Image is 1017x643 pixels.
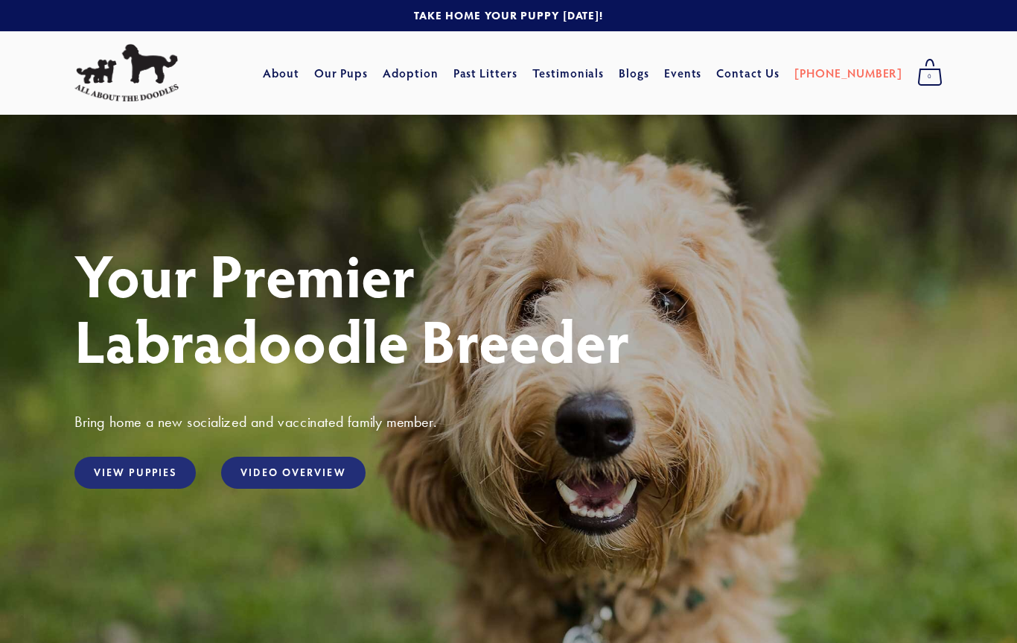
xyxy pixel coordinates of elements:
a: Our Pups [314,60,369,86]
a: Testimonials [532,60,605,86]
span: 0 [917,67,943,86]
h1: Your Premier Labradoodle Breeder [74,241,943,373]
a: Events [664,60,702,86]
img: All About The Doodles [74,44,179,102]
a: [PHONE_NUMBER] [794,60,902,86]
a: Contact Us [716,60,780,86]
a: Adoption [383,60,439,86]
h3: Bring home a new socialized and vaccinated family member. [74,412,943,431]
a: About [263,60,299,86]
a: Video Overview [221,457,365,489]
a: Past Litters [453,65,518,80]
a: 0 items in cart [910,54,950,92]
a: View Puppies [74,457,196,489]
a: Blogs [619,60,649,86]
